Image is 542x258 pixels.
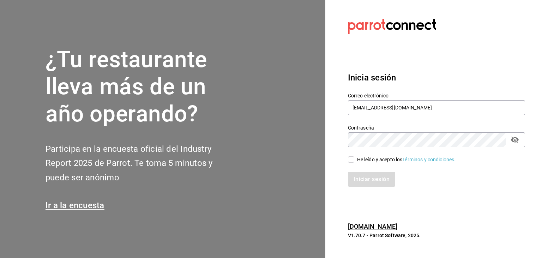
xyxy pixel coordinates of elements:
[348,93,525,98] label: Correo electrónico
[46,142,236,185] h2: Participa en la encuesta oficial del Industry Report 2025 de Parrot. Te toma 5 minutos y puede se...
[348,223,398,230] a: [DOMAIN_NAME]
[348,125,525,130] label: Contraseña
[348,71,525,84] h3: Inicia sesión
[357,156,456,163] div: He leído y acepto los
[46,200,104,210] a: Ir a la encuesta
[348,232,525,239] p: V1.70.7 - Parrot Software, 2025.
[509,134,521,146] button: passwordField
[46,46,236,127] h1: ¿Tu restaurante lleva más de un año operando?
[348,100,525,115] input: Ingresa tu correo electrónico
[402,157,456,162] a: Términos y condiciones.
